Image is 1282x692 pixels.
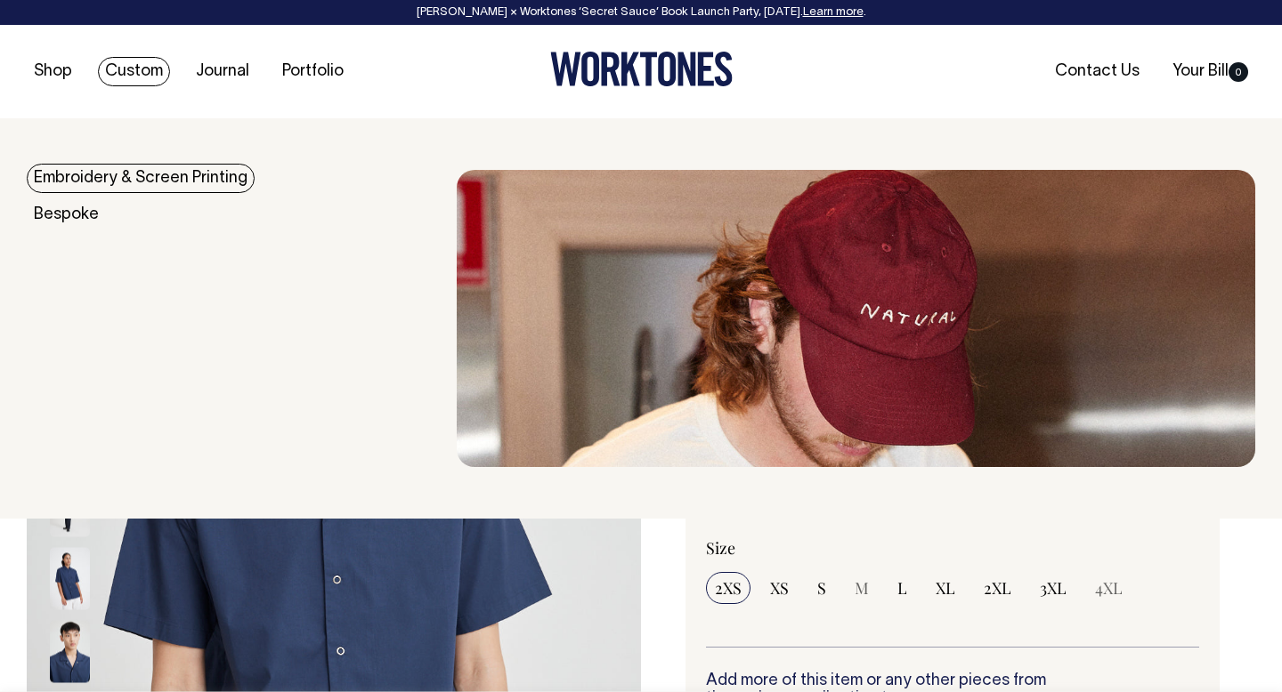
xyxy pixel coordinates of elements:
a: Custom [98,57,170,86]
input: L [888,572,916,604]
span: 2XL [984,577,1011,599]
a: Portfolio [275,57,351,86]
span: S [817,577,826,599]
span: 0 [1229,62,1248,82]
input: M [846,572,878,604]
span: XL [936,577,955,599]
input: S [808,572,835,604]
div: [PERSON_NAME] × Worktones ‘Secret Sauce’ Book Launch Party, [DATE]. . [18,6,1264,19]
span: M [855,577,869,599]
span: 3XL [1040,577,1067,599]
span: XS [770,577,789,599]
a: Shop [27,57,79,86]
input: 2XL [975,572,1020,604]
input: 3XL [1031,572,1075,604]
span: 4XL [1095,577,1123,599]
span: 2XS [715,577,742,599]
input: XL [927,572,964,604]
img: dark-navy [50,621,90,683]
div: Size [706,537,1199,559]
img: dark-navy [50,548,90,610]
img: embroidery & Screen Printing [457,170,1255,467]
a: Learn more [803,7,864,18]
input: 2XS [706,572,751,604]
a: Embroidery & Screen Printing [27,164,255,193]
a: Your Bill0 [1165,57,1255,86]
a: Contact Us [1048,57,1147,86]
a: Journal [189,57,256,86]
input: 4XL [1086,572,1132,604]
input: XS [761,572,798,604]
span: L [897,577,907,599]
a: Bespoke [27,200,106,229]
